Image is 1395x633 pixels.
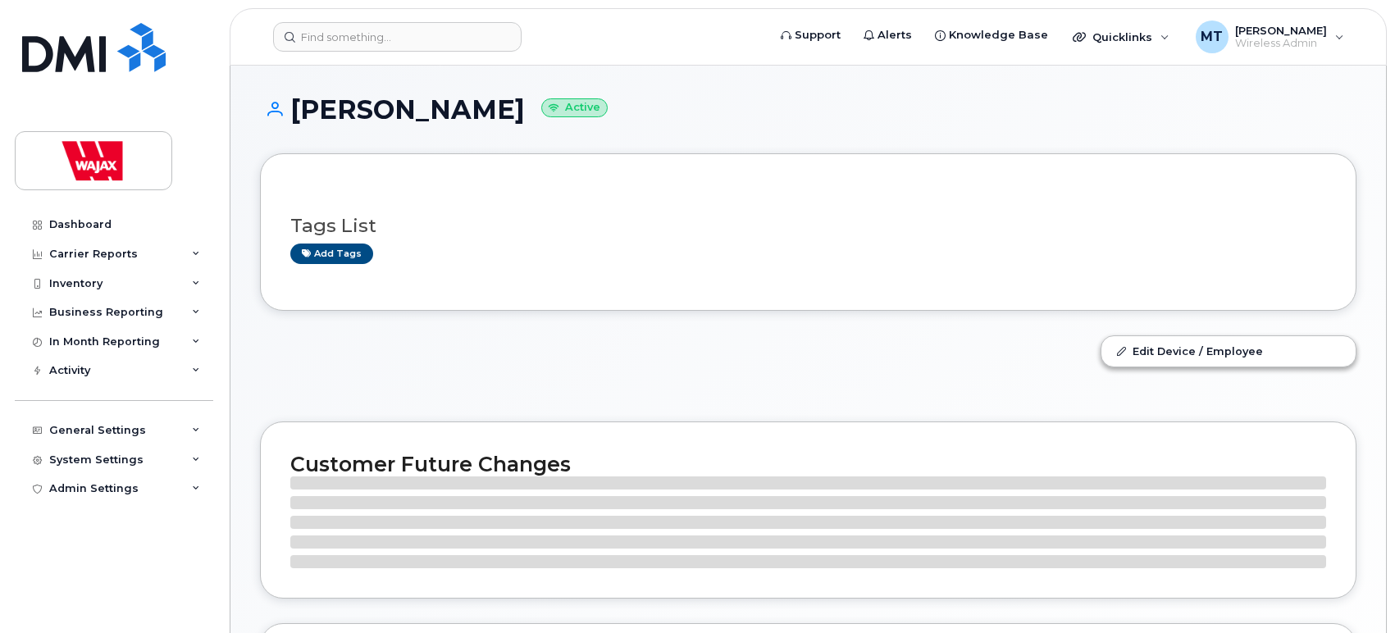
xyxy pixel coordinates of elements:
h2: Customer Future Changes [290,452,1326,476]
a: Add tags [290,244,373,264]
a: Edit Device / Employee [1101,336,1356,366]
h3: Tags List [290,216,1326,236]
small: Active [541,98,608,117]
h1: [PERSON_NAME] [260,95,1356,124]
